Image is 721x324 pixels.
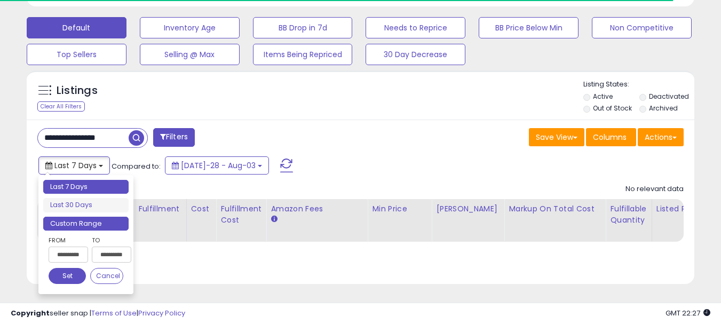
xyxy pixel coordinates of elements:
[112,161,161,171] span: Compared to:
[253,17,353,38] button: BB Drop in 7d
[165,156,269,175] button: [DATE]-28 - Aug-03
[593,132,627,143] span: Columns
[54,160,97,171] span: Last 7 Days
[509,203,601,215] div: Markup on Total Cost
[372,203,427,215] div: Min Price
[649,92,689,101] label: Deactivated
[92,235,123,246] label: To
[504,199,606,242] th: The percentage added to the cost of goods (COGS) that forms the calculator for Min & Max prices.
[271,215,277,224] small: Amazon Fees.
[37,101,85,112] div: Clear All Filters
[649,104,678,113] label: Archived
[153,128,195,147] button: Filters
[27,17,126,38] button: Default
[253,44,353,65] button: Items Being Repriced
[665,308,710,318] span: 2025-08-11 22:27 GMT
[625,184,684,194] div: No relevant data
[91,308,137,318] a: Terms of Use
[43,198,129,212] li: Last 30 Days
[638,128,684,146] button: Actions
[366,17,465,38] button: Needs to Reprice
[191,203,212,215] div: Cost
[43,180,129,194] li: Last 7 Days
[181,160,256,171] span: [DATE]-28 - Aug-03
[49,268,86,284] button: Set
[90,268,123,284] button: Cancel
[271,203,363,215] div: Amazon Fees
[479,17,579,38] button: BB Price Below Min
[140,17,240,38] button: Inventory Age
[11,308,50,318] strong: Copyright
[138,308,185,318] a: Privacy Policy
[366,44,465,65] button: 30 Day Decrease
[220,203,262,226] div: Fulfillment Cost
[57,83,98,98] h5: Listings
[610,203,647,226] div: Fulfillable Quantity
[11,309,185,319] div: seller snap | |
[27,44,126,65] button: Top Sellers
[593,92,613,101] label: Active
[593,104,632,113] label: Out of Stock
[586,128,636,146] button: Columns
[436,203,500,215] div: [PERSON_NAME]
[38,156,110,175] button: Last 7 Days
[592,17,692,38] button: Non Competitive
[138,203,181,215] div: Fulfillment
[43,217,129,231] li: Custom Range
[49,235,86,246] label: From
[583,80,694,90] p: Listing States:
[529,128,584,146] button: Save View
[140,44,240,65] button: Selling @ Max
